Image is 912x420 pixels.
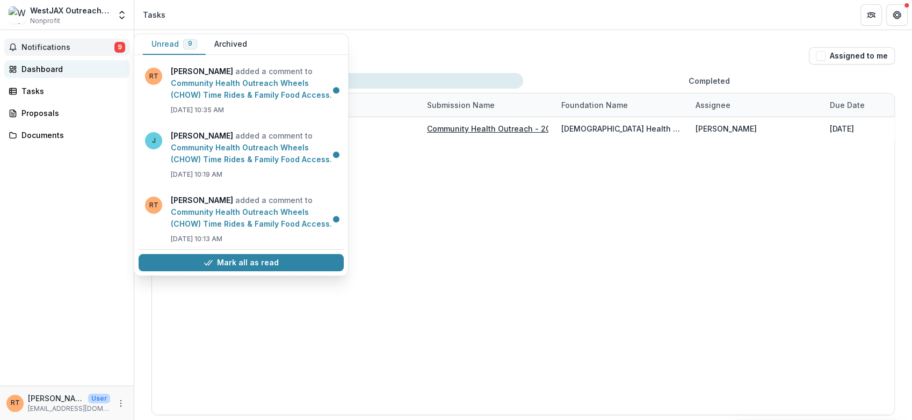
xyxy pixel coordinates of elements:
[21,63,121,75] div: Dashboard
[555,93,689,117] div: Foundation Name
[114,42,125,53] span: 9
[30,16,60,26] span: Nonprofit
[21,85,121,97] div: Tasks
[427,124,726,133] a: Community Health Outreach - 2024 - BH FY24 Strategic Investment Application
[4,60,129,78] a: Dashboard
[171,78,330,99] a: Community Health Outreach Wheels (CHOW) Time Rides & Family Food Access
[171,207,330,228] a: Community Health Outreach Wheels (CHOW) Time Rides & Family Food Access
[886,4,908,26] button: Get Help
[28,404,110,414] p: [EMAIL_ADDRESS][DOMAIN_NAME]
[171,130,337,165] p: added a comment to .
[421,93,555,117] div: Submission Name
[171,66,337,101] p: added a comment to .
[4,82,129,100] a: Tasks
[28,393,84,404] p: [PERSON_NAME]
[139,254,344,271] button: Mark all as read
[206,34,256,55] button: Archived
[860,4,882,26] button: Partners
[9,6,26,24] img: WestJAX Outreach, Inc.
[421,99,501,111] div: Submission Name
[4,104,129,122] a: Proposals
[555,99,634,111] div: Foundation Name
[88,394,110,403] p: User
[4,39,129,56] button: Notifications9
[286,93,421,117] div: Type of Task
[809,47,895,64] button: Assigned to me
[139,7,170,23] nav: breadcrumb
[11,400,20,407] div: Rob Thomas
[114,397,127,410] button: More
[689,93,823,117] div: Assignee
[21,107,121,119] div: Proposals
[188,40,192,48] span: 9
[4,126,129,144] a: Documents
[143,34,206,55] button: Unread
[523,73,895,89] button: Completed
[696,123,757,134] div: [PERSON_NAME]
[171,194,337,230] p: added a comment to .
[21,43,114,52] span: Notifications
[143,9,165,20] div: Tasks
[114,4,129,26] button: Open entity switcher
[689,99,737,111] div: Assignee
[830,123,854,134] div: [DATE]
[21,129,121,141] div: Documents
[30,5,110,16] div: WestJAX Outreach, Inc.
[171,143,330,164] a: Community Health Outreach Wheels (CHOW) Time Rides & Family Food Access
[561,123,683,134] div: [DEMOGRAPHIC_DATA] Health Community Health & Well Being
[823,99,871,111] div: Due Date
